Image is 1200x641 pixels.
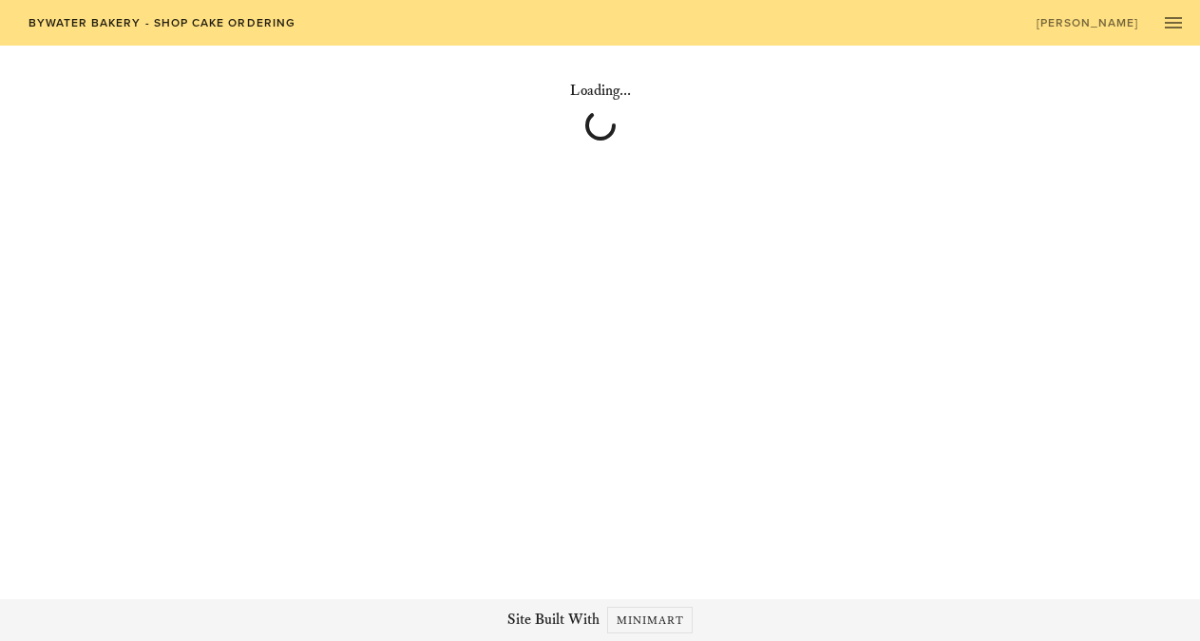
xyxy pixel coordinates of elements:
[207,80,994,103] h4: Loading...
[1023,9,1151,36] a: [PERSON_NAME]
[1036,16,1139,29] span: [PERSON_NAME]
[616,613,685,628] span: Minimart
[507,609,600,632] span: Site Built With
[27,16,295,29] span: Bywater Bakery - Shop Cake Ordering
[607,607,694,633] a: Minimart
[15,9,307,36] a: Bywater Bakery - Shop Cake Ordering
